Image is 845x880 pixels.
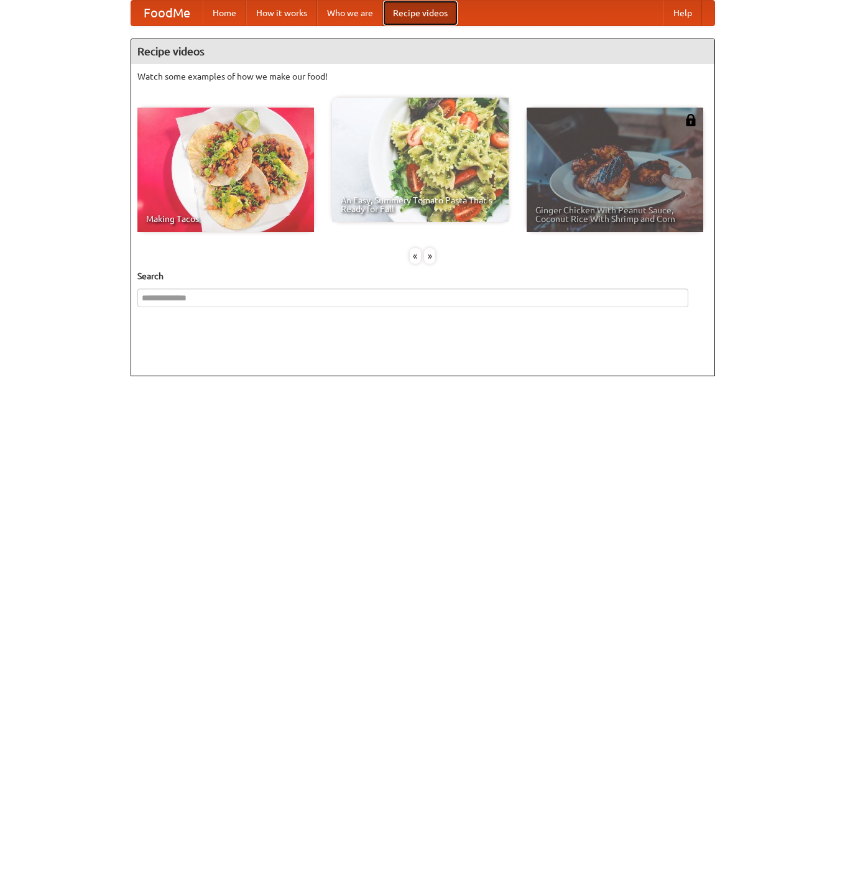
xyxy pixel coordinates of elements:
h5: Search [137,270,708,282]
span: An Easy, Summery Tomato Pasta That's Ready for Fall [341,196,500,213]
span: Making Tacos [146,215,305,223]
h4: Recipe videos [131,39,714,64]
a: How it works [246,1,317,25]
a: An Easy, Summery Tomato Pasta That's Ready for Fall [332,98,509,222]
a: Who we are [317,1,383,25]
div: « [410,248,421,264]
div: » [424,248,435,264]
a: Home [203,1,246,25]
a: Recipe videos [383,1,458,25]
a: Help [663,1,702,25]
a: FoodMe [131,1,203,25]
img: 483408.png [685,114,697,126]
p: Watch some examples of how we make our food! [137,70,708,83]
a: Making Tacos [137,108,314,232]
